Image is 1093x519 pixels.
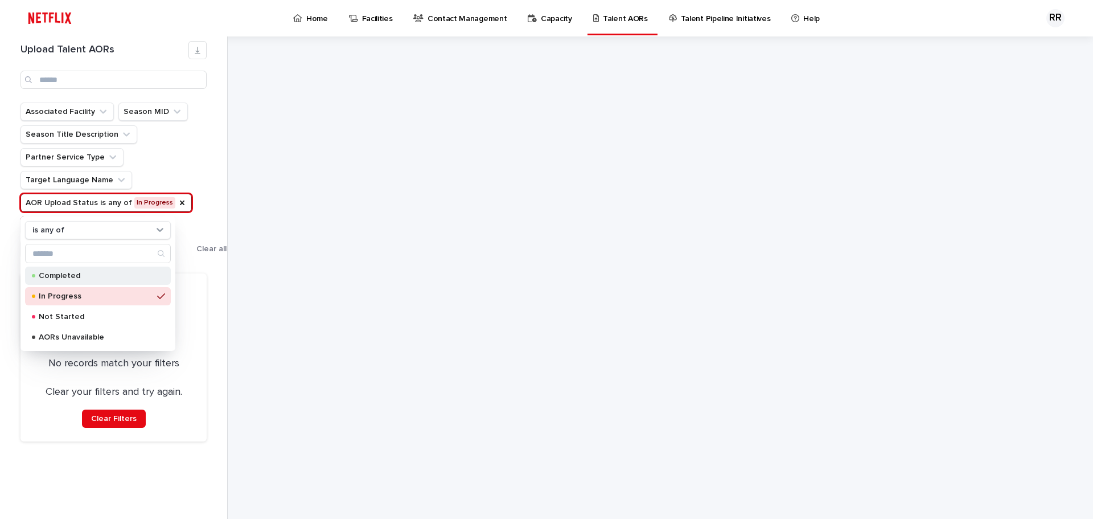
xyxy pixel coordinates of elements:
[26,244,170,263] input: Search
[192,240,250,258] button: Clear all filters
[91,415,137,423] span: Clear Filters
[20,171,132,189] button: Target Language Name
[39,313,153,321] p: Not Started
[34,358,193,370] p: No records match your filters
[20,148,124,166] button: Partner Service Type
[20,103,114,121] button: Associated Facility
[196,245,250,253] span: Clear all filters
[39,333,153,341] p: AORs Unavailable
[20,194,192,212] button: AOR Upload Status
[1046,9,1065,27] div: RR
[23,7,77,30] img: ifQbXi3ZQGMSEF7WDB7W
[46,386,182,399] p: Clear your filters and try again.
[20,44,188,56] h1: Upload Talent AORs
[118,103,188,121] button: Season MID
[82,410,146,428] button: Clear Filters
[25,244,171,263] div: Search
[20,71,207,89] input: Search
[39,272,153,280] p: Completed
[32,226,64,235] p: is any of
[39,292,153,300] p: In Progress
[20,125,137,144] button: Season Title Description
